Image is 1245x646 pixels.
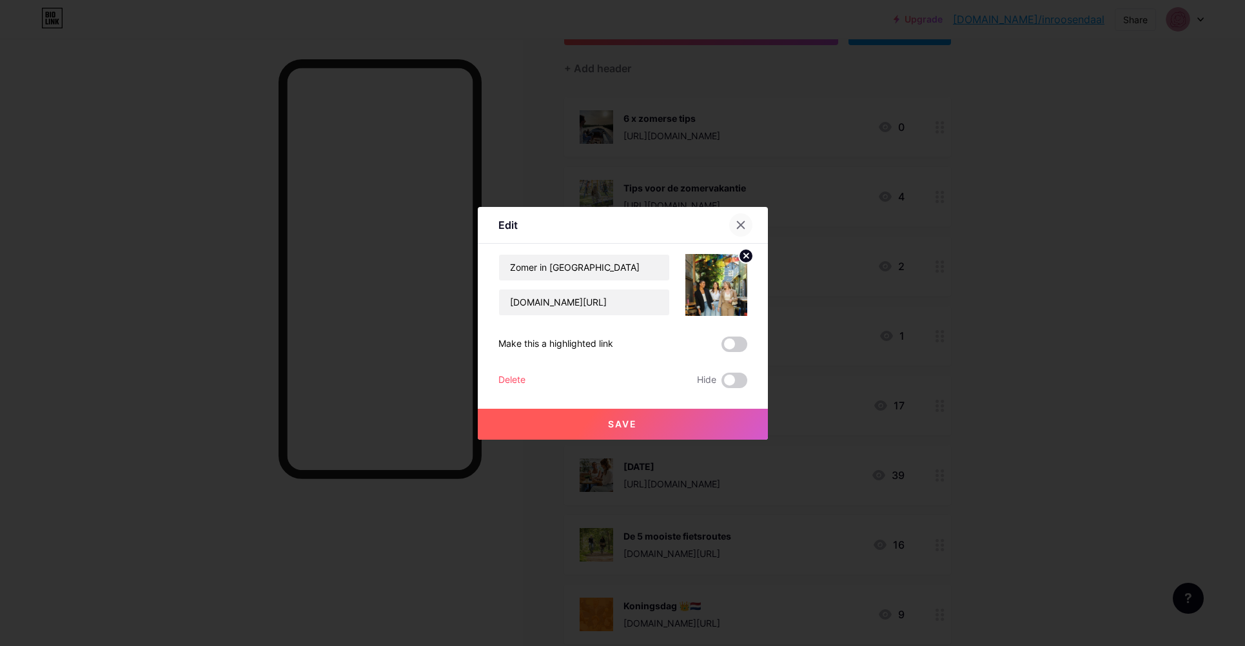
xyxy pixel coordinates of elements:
[499,255,669,280] input: Title
[498,337,613,352] div: Make this a highlighted link
[498,373,525,388] div: Delete
[478,409,768,440] button: Save
[697,373,716,388] span: Hide
[608,418,637,429] span: Save
[498,217,518,233] div: Edit
[499,289,669,315] input: URL
[685,254,747,316] img: link_thumbnail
